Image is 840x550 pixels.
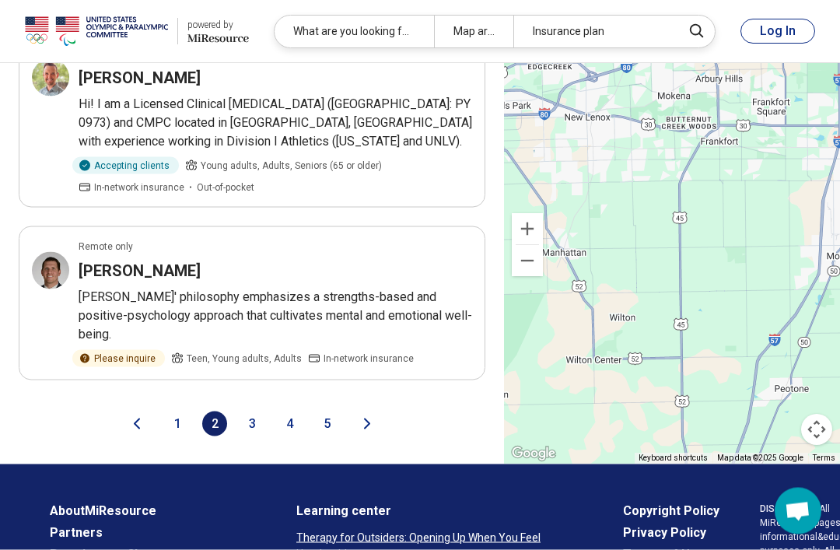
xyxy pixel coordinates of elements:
h3: [PERSON_NAME] [79,67,201,89]
button: Keyboard shortcuts [639,454,708,464]
span: Out-of-pocket [197,180,254,194]
button: Previous page [128,412,146,436]
div: Insurance plan [513,16,673,47]
button: 4 [277,412,302,436]
button: 1 [165,412,190,436]
p: [PERSON_NAME]' philosophy emphasizes a strengths-based and positive-psychology approach that cult... [79,288,472,344]
div: Map area [434,16,513,47]
button: 5 [314,412,339,436]
div: Please inquire [72,350,165,367]
button: 2 [202,412,227,436]
img: USOPC [25,12,168,50]
p: Hi! I am a Licensed Clinical [MEDICAL_DATA] ([GEOGRAPHIC_DATA]: PY 0973) and CMPC located in [GEO... [79,95,472,151]
img: Google [508,444,559,464]
div: powered by [187,18,249,32]
a: Copyright Policy [623,502,719,520]
button: 3 [240,412,264,436]
span: DISCLAIMER [760,503,814,514]
span: In-network insurance [94,180,184,194]
a: Learning center [296,502,583,520]
div: What are you looking for? [275,16,434,47]
a: Partners [50,524,256,542]
button: Log In [740,19,815,44]
p: Remote only [79,240,133,254]
h3: [PERSON_NAME] [79,260,201,282]
a: Terms (opens in new tab) [813,454,835,463]
a: Privacy Policy [623,524,719,542]
button: Next page [358,412,376,436]
span: Teen, Young adults, Adults [187,352,302,366]
button: Zoom out [512,246,543,277]
a: Open this area in Google Maps (opens a new window) [508,444,559,464]
a: USOPCpowered by [25,12,249,50]
div: Accepting clients [72,157,179,174]
span: Map data ©2025 Google [717,454,803,463]
span: In-network insurance [324,352,414,366]
span: Young adults, Adults, Seniors (65 or older) [201,159,382,173]
div: Open chat [775,488,821,534]
button: Map camera controls [801,415,832,446]
button: Zoom in [512,214,543,245]
a: AboutMiResource [50,502,256,520]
